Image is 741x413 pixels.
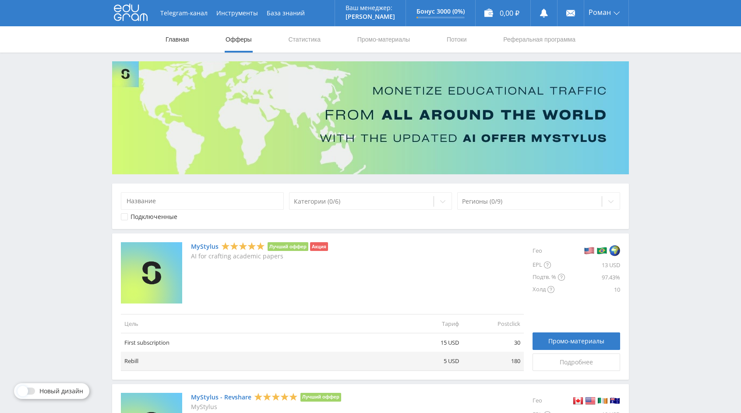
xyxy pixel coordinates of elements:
span: Новый дизайн [39,388,83,395]
td: Rebill [121,352,401,371]
div: Подключенные [131,213,177,220]
span: Роман [589,9,611,16]
p: AI for crafting academic papers [191,253,328,260]
p: [PERSON_NAME] [346,13,395,20]
p: MyStylus [191,403,341,410]
div: 5 Stars [254,392,298,401]
td: 15 USD [401,333,462,352]
td: 180 [462,352,524,371]
li: Лучший оффер [300,393,341,402]
p: Ваш менеджер: [346,4,395,11]
div: 13 USD [565,259,620,271]
a: MyStylus - Revshare [191,394,251,401]
a: Офферы [225,26,253,53]
div: EPL [533,259,565,271]
div: Холд [533,283,565,296]
a: Потоки [446,26,468,53]
div: Гео [533,242,565,259]
td: Цель [121,314,401,333]
div: 10 [565,283,620,296]
img: MyStylus [121,242,182,304]
a: Реферальная программа [502,26,576,53]
a: Главная [165,26,190,53]
p: Бонус 3000 (0%) [416,8,465,15]
span: Подробнее [560,359,593,366]
input: Название [121,192,284,210]
td: Тариф [401,314,462,333]
a: Подробнее [533,353,620,371]
div: 5 Stars [221,242,265,251]
img: Banner [112,61,629,174]
td: 5 USD [401,352,462,371]
li: Лучший оффер [268,242,308,251]
li: Акция [310,242,328,251]
td: First subscription [121,333,401,352]
td: Postclick [462,314,524,333]
div: Гео [533,393,565,409]
a: Промо-материалы [356,26,411,53]
div: 97.43% [565,271,620,283]
span: Промо-материалы [548,338,604,345]
a: MyStylus [191,243,219,250]
a: Статистика [287,26,321,53]
div: Подтв. % [533,271,565,283]
td: 30 [462,333,524,352]
a: Промо-материалы [533,332,620,350]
